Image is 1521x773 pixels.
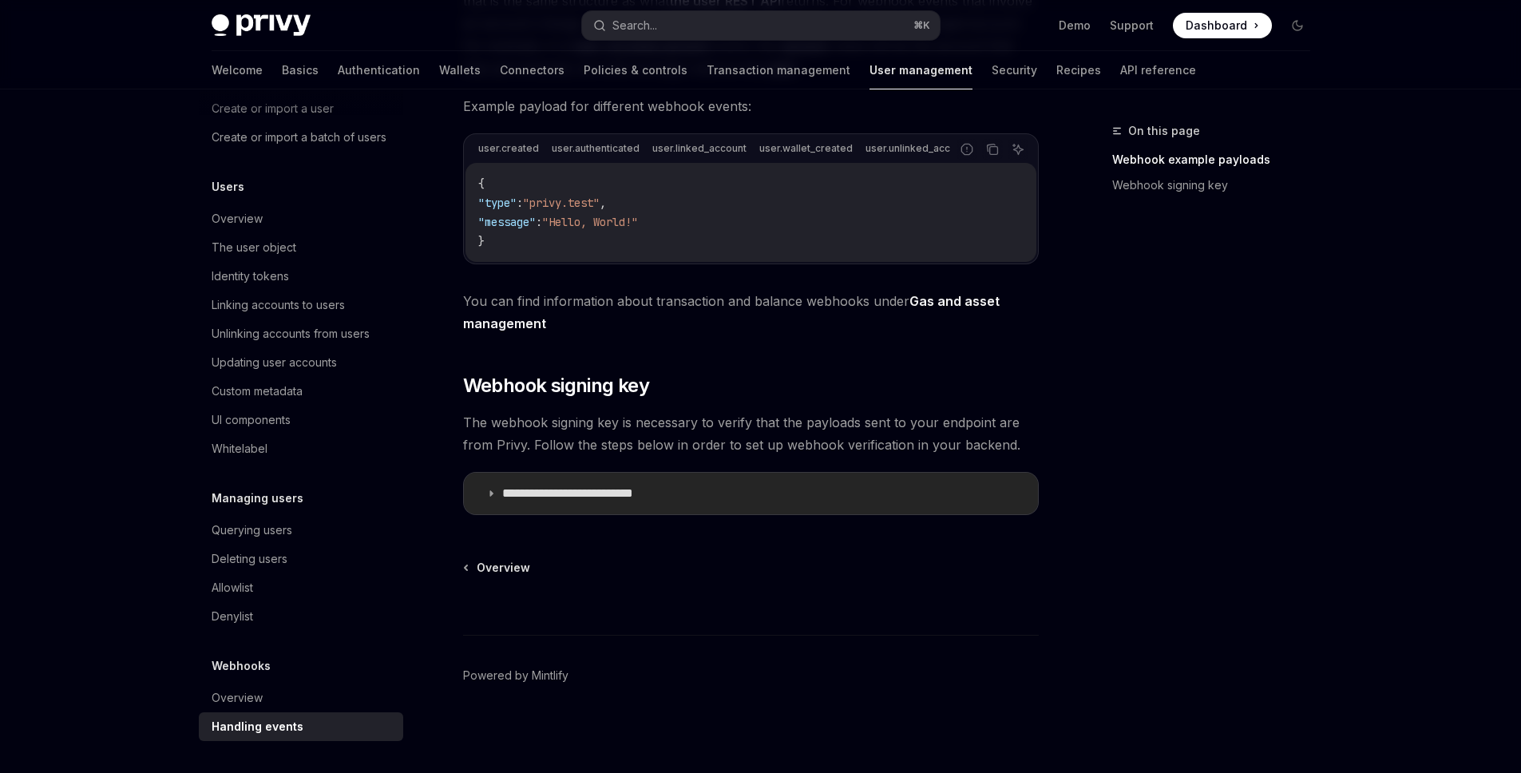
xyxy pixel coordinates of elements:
h5: Users [212,177,244,196]
a: Overview [465,560,530,576]
a: Whitelabel [199,434,403,463]
a: Security [992,51,1037,89]
div: Deleting users [212,549,287,569]
div: Whitelabel [212,439,267,458]
a: User management [869,51,972,89]
span: "privy.test" [523,196,600,210]
span: Dashboard [1186,18,1247,34]
a: Demo [1059,18,1091,34]
a: The user object [199,233,403,262]
a: Overview [199,204,403,233]
div: Unlinking accounts from users [212,324,370,343]
a: Webhook example payloads [1112,147,1323,172]
span: : [517,196,523,210]
button: Copy the contents from the code block [982,139,1003,160]
a: UI components [199,406,403,434]
a: Linking accounts to users [199,291,403,319]
div: Allowlist [212,578,253,597]
div: user.wallet_created [755,139,858,158]
div: Overview [212,209,263,228]
a: Deleting users [199,545,403,573]
span: ⌘ K [913,19,930,32]
a: Support [1110,18,1154,34]
a: Policies & controls [584,51,687,89]
span: { [478,176,485,191]
div: Overview [212,688,263,708]
a: Handling events [199,712,403,741]
span: Overview [477,560,530,576]
div: UI components [212,410,291,430]
a: Welcome [212,51,263,89]
a: Recipes [1056,51,1101,89]
div: Denylist [212,607,253,626]
a: Updating user accounts [199,348,403,377]
a: Create or import a batch of users [199,123,403,152]
div: user.linked_account [648,139,751,158]
a: Webhook signing key [1112,172,1323,198]
h5: Webhooks [212,656,271,676]
a: Querying users [199,516,403,545]
button: Ask AI [1008,139,1028,160]
a: Powered by Mintlify [463,668,568,684]
a: Overview [199,684,403,712]
a: Allowlist [199,573,403,602]
div: Custom metadata [212,382,303,401]
div: user.authenticated [547,139,644,158]
span: } [478,234,485,248]
a: API reference [1120,51,1196,89]
span: You can find information about transaction and balance webhooks under [463,290,1039,335]
span: , [600,196,606,210]
img: dark logo [212,14,311,37]
span: Webhook signing key [463,373,650,398]
a: Wallets [439,51,481,89]
div: Create or import a batch of users [212,128,386,147]
a: Custom metadata [199,377,403,406]
div: The user object [212,238,296,257]
div: Querying users [212,521,292,540]
span: The webhook signing key is necessary to verify that the payloads sent to your endpoint are from P... [463,411,1039,456]
a: Unlinking accounts from users [199,319,403,348]
span: "Hello, World!" [542,215,638,229]
span: Example payload for different webhook events: [463,95,1039,117]
a: Connectors [500,51,564,89]
div: Search... [612,16,657,35]
span: "message" [478,215,536,229]
h5: Managing users [212,489,303,508]
a: Identity tokens [199,262,403,291]
span: : [536,215,542,229]
a: Dashboard [1173,13,1272,38]
button: Report incorrect code [957,139,977,160]
span: "type" [478,196,517,210]
div: Linking accounts to users [212,295,345,315]
a: Authentication [338,51,420,89]
div: Handling events [212,717,303,736]
a: Basics [282,51,319,89]
div: Identity tokens [212,267,289,286]
div: Updating user accounts [212,353,337,372]
button: Toggle dark mode [1285,13,1310,38]
a: Denylist [199,602,403,631]
button: Search...⌘K [582,11,940,40]
div: user.created [473,139,544,158]
div: user.unlinked_account [861,139,976,158]
a: Transaction management [707,51,850,89]
span: On this page [1128,121,1200,141]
